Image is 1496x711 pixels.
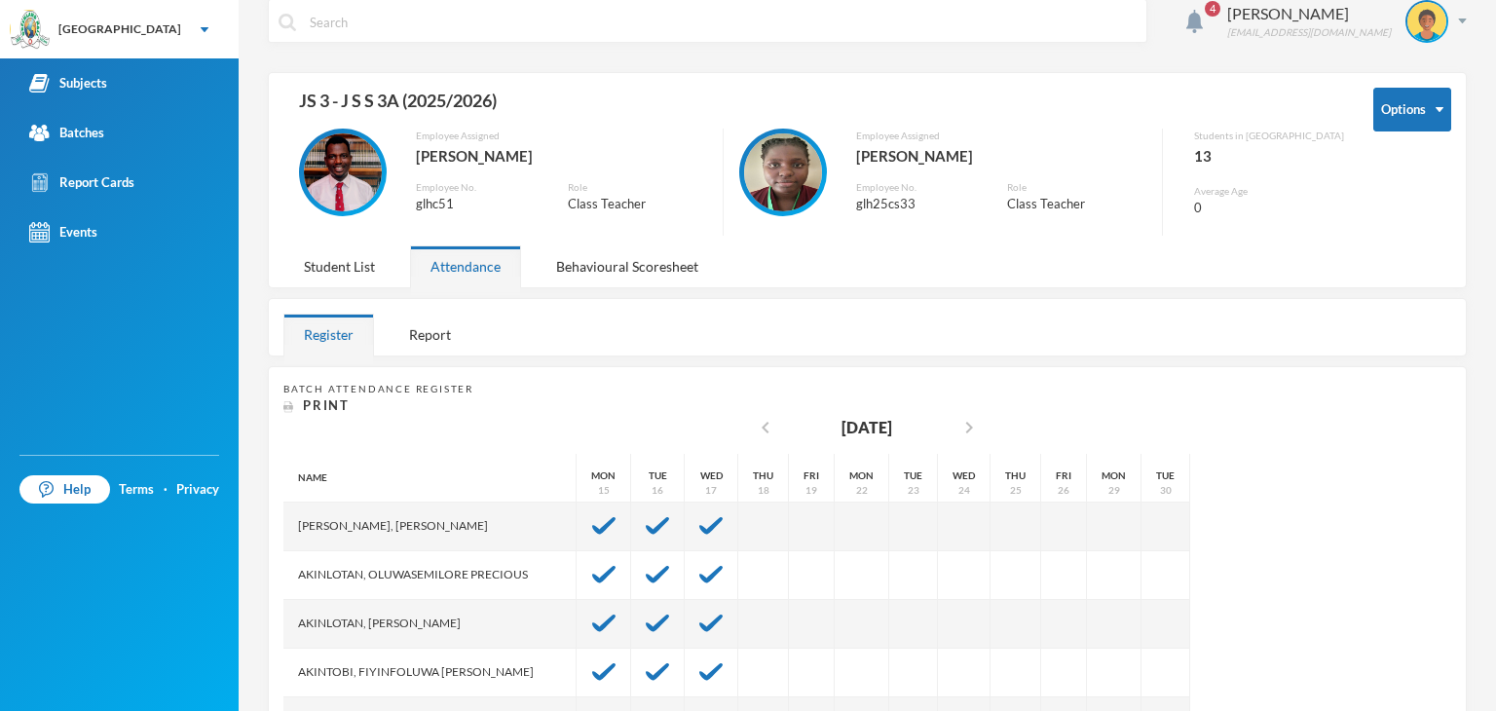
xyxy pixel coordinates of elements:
[410,245,521,287] div: Attendance
[176,480,219,500] a: Privacy
[1194,129,1344,143] div: Students in [GEOGRAPHIC_DATA]
[1007,180,1147,195] div: Role
[1156,468,1175,483] div: Tue
[536,245,719,287] div: Behavioural Scoresheet
[1056,468,1071,483] div: Fri
[389,314,471,355] div: Report
[1007,195,1147,214] div: Class Teacher
[416,180,539,195] div: Employee No.
[29,222,97,243] div: Events
[58,20,181,38] div: [GEOGRAPHIC_DATA]
[744,133,822,211] img: EMPLOYEE
[705,483,717,498] div: 17
[1160,483,1172,498] div: 30
[700,468,723,483] div: Wed
[283,314,374,355] div: Register
[283,503,577,551] div: [PERSON_NAME], [PERSON_NAME]
[758,483,769,498] div: 18
[568,195,708,214] div: Class Teacher
[652,483,663,498] div: 16
[283,600,577,649] div: Akinlotan, [PERSON_NAME]
[904,468,922,483] div: Tue
[29,123,104,143] div: Batches
[164,480,168,500] div: ·
[1102,468,1126,483] div: Mon
[283,383,473,394] span: Batch Attendance Register
[303,397,350,413] span: Print
[1227,25,1391,40] div: [EMAIL_ADDRESS][DOMAIN_NAME]
[283,551,577,600] div: Akinlotan, Oluwasemilore Precious
[957,416,981,439] i: chevron_right
[283,88,1344,129] div: JS 3 - J S S 3A (2025/2026)
[856,195,979,214] div: glh25cs33
[856,180,979,195] div: Employee No.
[1205,1,1220,17] span: 4
[598,483,610,498] div: 15
[805,483,817,498] div: 19
[416,195,539,214] div: glhc51
[1010,483,1022,498] div: 25
[856,483,868,498] div: 22
[649,468,667,483] div: Tue
[754,416,777,439] i: chevron_left
[958,483,970,498] div: 24
[856,143,1148,168] div: [PERSON_NAME]
[804,468,819,483] div: Fri
[416,143,708,168] div: [PERSON_NAME]
[283,649,577,697] div: Akintobi, Fiyinfoluwa [PERSON_NAME]
[1108,483,1120,498] div: 29
[1005,468,1026,483] div: Thu
[1194,184,1344,199] div: Average Age
[11,11,50,50] img: logo
[19,475,110,505] a: Help
[29,73,107,94] div: Subjects
[591,468,616,483] div: Mon
[1373,88,1451,131] button: Options
[1194,199,1344,218] div: 0
[753,468,773,483] div: Thu
[304,133,382,211] img: EMPLOYEE
[1227,2,1391,25] div: [PERSON_NAME]
[953,468,975,483] div: Wed
[568,180,708,195] div: Role
[841,416,892,439] div: [DATE]
[1407,2,1446,41] img: STUDENT
[908,483,919,498] div: 23
[416,129,708,143] div: Employee Assigned
[1194,143,1344,168] div: 13
[119,480,154,500] a: Terms
[1058,483,1069,498] div: 26
[849,468,874,483] div: Mon
[283,245,395,287] div: Student List
[279,14,296,31] img: search
[283,454,577,503] div: Name
[29,172,134,193] div: Report Cards
[856,129,1148,143] div: Employee Assigned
